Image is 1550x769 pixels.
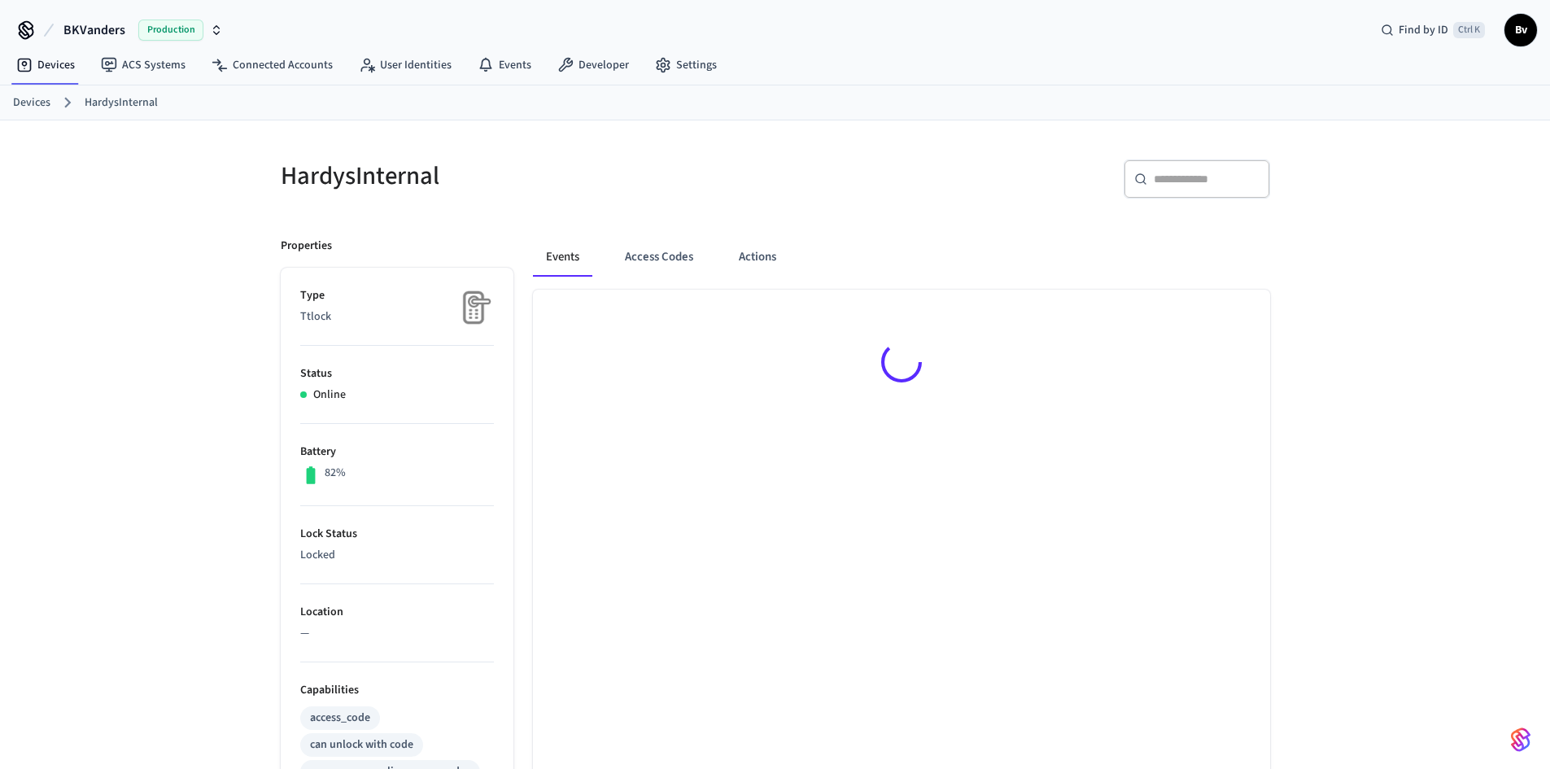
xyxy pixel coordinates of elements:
p: — [300,625,494,642]
p: Type [300,287,494,304]
p: 82% [325,465,346,482]
button: Access Codes [612,238,706,277]
div: can unlock with code [310,736,413,754]
a: Devices [13,94,50,111]
a: Connected Accounts [199,50,346,80]
p: Capabilities [300,682,494,699]
p: Locked [300,547,494,564]
button: Actions [726,238,789,277]
img: SeamLogoGradient.69752ec5.svg [1511,727,1530,753]
span: Ctrl K [1453,22,1485,38]
a: HardysInternal [85,94,158,111]
div: Find by IDCtrl K [1368,15,1498,45]
button: Bv [1504,14,1537,46]
a: User Identities [346,50,465,80]
p: Properties [281,238,332,255]
div: ant example [533,238,1270,277]
span: Production [138,20,203,41]
p: Location [300,604,494,621]
span: BKVanders [63,20,125,40]
img: Placeholder Lock Image [453,287,494,328]
span: Bv [1506,15,1535,45]
button: Events [533,238,592,277]
p: Battery [300,443,494,461]
span: Find by ID [1399,22,1448,38]
a: Events [465,50,544,80]
p: Ttlock [300,308,494,326]
a: Developer [544,50,642,80]
p: Lock Status [300,526,494,543]
a: Devices [3,50,88,80]
a: ACS Systems [88,50,199,80]
p: Status [300,365,494,382]
p: Online [313,387,346,404]
h5: HardysInternal [281,159,766,193]
div: access_code [310,710,370,727]
a: Settings [642,50,730,80]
